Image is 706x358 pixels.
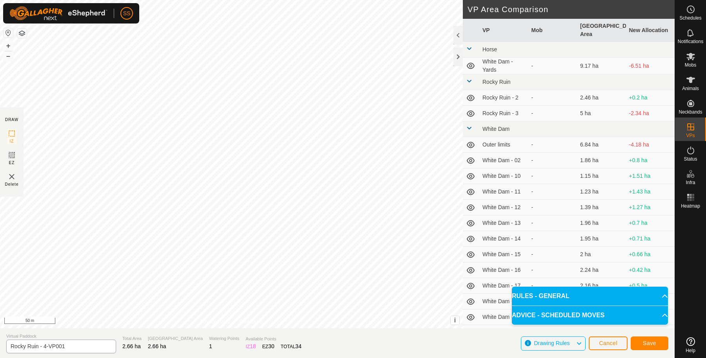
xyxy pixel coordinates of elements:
div: - [531,266,574,274]
td: 9.17 ha [577,58,626,74]
td: White Dam - 15 [479,247,528,262]
span: 2.66 ha [148,343,166,349]
td: White Dam - 12 [479,200,528,215]
span: Notifications [678,39,703,44]
td: +1.51 ha [626,168,675,184]
td: Outer limits [479,137,528,153]
td: 2.46 ha [577,90,626,106]
div: - [531,62,574,70]
span: 34 [295,343,302,349]
img: Gallagher Logo [9,6,107,20]
button: + [4,41,13,51]
span: SS [123,9,131,18]
span: Delete [5,181,19,187]
td: White dam - 20 [479,325,528,341]
td: White Dam - 13 [479,215,528,231]
td: -2.34 ha [626,106,675,121]
span: Schedules [679,16,701,20]
td: White Dam - 19 [479,309,528,325]
div: - [531,203,574,212]
span: Animals [682,86,699,91]
button: Map Layers [17,29,27,38]
span: Heatmap [681,204,700,208]
span: RULES - GENERAL [512,291,570,301]
td: Rocky Ruin - 3 [479,106,528,121]
td: 1.39 ha [577,200,626,215]
div: - [531,219,574,227]
span: [GEOGRAPHIC_DATA] Area [148,335,203,342]
td: 1.86 ha [577,153,626,168]
td: -6.51 ha [626,58,675,74]
button: i [451,316,459,325]
a: Privacy Policy [200,318,230,325]
span: White Dam [482,126,509,132]
span: Save [643,340,656,346]
th: VP [479,19,528,42]
div: DRAW [5,117,18,123]
td: +1.43 ha [626,184,675,200]
div: - [531,250,574,259]
td: 2.16 ha [577,278,626,294]
td: +0.2 ha [626,90,675,106]
span: Watering Points [209,335,239,342]
span: Status [684,157,697,161]
button: – [4,51,13,61]
span: Rocky Ruin [482,79,511,85]
span: VPs [686,133,695,138]
td: +0.42 ha [626,262,675,278]
td: White Dam - 16 [479,262,528,278]
td: -4.18 ha [626,137,675,153]
button: Reset Map [4,28,13,38]
button: Save [631,336,668,350]
td: White Dam - 18 [479,294,528,309]
span: Horse [482,46,497,52]
span: EZ [9,160,15,166]
button: Cancel [589,336,628,350]
td: +0.8 ha [626,153,675,168]
td: +1.27 ha [626,200,675,215]
th: Mob [528,19,577,42]
div: - [531,188,574,196]
span: Available Points [246,336,301,342]
p-accordion-header: ADVICE - SCHEDULED MOVES [512,306,668,325]
div: - [531,172,574,180]
td: 2.24 ha [577,262,626,278]
span: i [454,317,456,324]
div: - [531,109,574,118]
div: - [531,156,574,165]
td: 2 ha [577,247,626,262]
span: Virtual Paddock [6,333,116,340]
span: Neckbands [679,110,702,114]
td: 1.96 ha [577,215,626,231]
span: ADVICE - SCHEDULED MOVES [512,311,604,320]
td: White Dam - 17 [479,278,528,294]
span: IZ [10,138,14,144]
div: TOTAL [281,342,302,351]
td: White Dam - 14 [479,231,528,247]
td: White Dam - Yards [479,58,528,74]
p-accordion-header: RULES - GENERAL [512,287,668,306]
div: - [531,282,574,290]
img: VP [7,172,16,181]
span: 18 [250,343,256,349]
div: - [531,235,574,243]
span: Mobs [685,63,696,67]
span: 1 [209,343,212,349]
td: +0.7 ha [626,215,675,231]
span: 2.66 ha [122,343,141,349]
th: [GEOGRAPHIC_DATA] Area [577,19,626,42]
span: Total Area [122,335,142,342]
td: +0.71 ha [626,231,675,247]
td: +0.66 ha [626,247,675,262]
span: 30 [268,343,275,349]
td: White Dam - 11 [479,184,528,200]
span: Infra [686,180,695,185]
th: New Allocation [626,19,675,42]
div: - [531,141,574,149]
td: 1.23 ha [577,184,626,200]
div: EZ [262,342,275,351]
h2: VP Area Comparison [468,5,675,14]
a: Contact Us [239,318,262,325]
td: 1.95 ha [577,231,626,247]
td: White Dam - 02 [479,153,528,168]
